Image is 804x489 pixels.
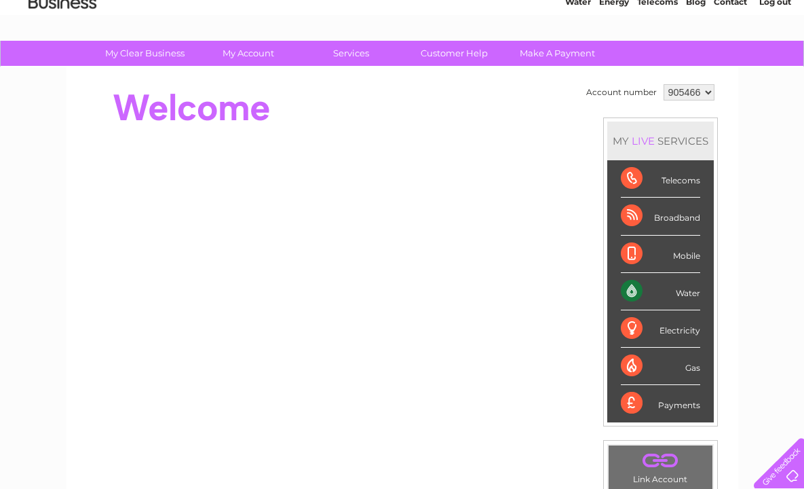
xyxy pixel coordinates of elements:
td: Link Account [608,445,713,488]
div: MY SERVICES [607,122,714,160]
a: Water [565,58,591,68]
div: Payments [621,385,700,422]
div: Broadband [621,198,700,235]
div: LIVE [629,134,657,147]
a: My Clear Business [89,41,201,66]
div: Mobile [621,236,700,273]
div: Clear Business is a trading name of Verastar Limited (registered in [GEOGRAPHIC_DATA] No. 3667643... [82,7,723,66]
a: Blog [686,58,706,68]
a: Contact [714,58,747,68]
div: Water [621,273,700,310]
a: Services [295,41,407,66]
a: Log out [759,58,791,68]
a: Make A Payment [501,41,613,66]
div: Gas [621,348,700,385]
img: logo.png [28,35,97,77]
a: . [612,449,709,473]
div: Telecoms [621,160,700,198]
a: 0333 014 3131 [548,7,642,24]
td: Account number [583,81,660,104]
a: Energy [599,58,629,68]
a: My Account [192,41,304,66]
a: Customer Help [398,41,510,66]
a: Telecoms [637,58,678,68]
div: Electricity [621,310,700,348]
